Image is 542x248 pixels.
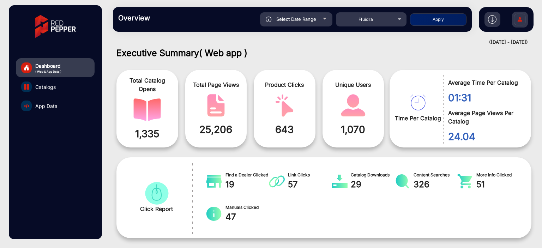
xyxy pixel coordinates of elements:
span: Fluidra [359,17,373,22]
a: Dashboard( Web & App Data ) [16,58,95,77]
img: catalog [410,95,426,110]
img: catalog [24,103,29,109]
span: ( Web app ) [199,48,247,58]
img: h2download.svg [488,15,496,24]
span: 1,070 [328,122,379,137]
span: 01:31 [448,90,520,105]
span: 47 [225,211,269,223]
img: catalog [332,174,348,188]
span: More Info Clicked [476,172,520,178]
span: 1,335 [122,126,173,141]
img: catalog [133,98,161,121]
img: catalog [143,182,170,205]
span: Average Time Per Catalog [448,78,520,87]
span: Average Page Views Per Catalog [448,109,520,126]
span: Total Page Views [191,80,242,89]
img: catalog [206,207,222,221]
h1: Executive Summary [116,48,531,58]
span: 326 [414,178,457,191]
span: App Data [35,102,58,110]
span: 51 [476,178,520,191]
span: Catalog Downloads [351,172,395,178]
span: 29 [351,178,395,191]
img: catalog [395,174,410,188]
a: App Data [16,96,95,115]
span: Unique Users [328,80,379,89]
span: Content Searches [414,172,457,178]
img: home [23,65,30,71]
img: catalog [457,174,473,188]
img: catalog [202,94,230,117]
img: vmg-logo [30,9,81,44]
span: Click Report [140,205,173,213]
img: catalog [269,174,285,188]
span: 24.04 [448,129,520,144]
span: 19 [225,178,269,191]
h3: Overview [118,14,217,22]
span: Find a Dealer Clicked [225,172,269,178]
span: 57 [288,178,332,191]
img: catalog [24,84,29,90]
div: ([DATE] - [DATE]) [106,39,528,46]
span: Manuals Clicked [225,204,269,211]
span: Select Date Range [276,16,316,22]
span: Total Catalog Opens [122,76,173,93]
span: 643 [259,122,310,137]
span: Catalogs [35,83,56,91]
img: icon [266,17,272,22]
button: Apply [410,13,466,26]
a: Catalogs [16,77,95,96]
img: catalog [206,174,222,188]
span: Dashboard [35,62,61,69]
span: Link Clicks [288,172,332,178]
span: Product Clicks [259,80,310,89]
span: 25,206 [191,122,242,137]
img: Sign%20Up.svg [512,8,527,33]
span: ( Web & App Data ) [35,69,61,74]
img: catalog [339,94,367,117]
img: catalog [271,94,298,117]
